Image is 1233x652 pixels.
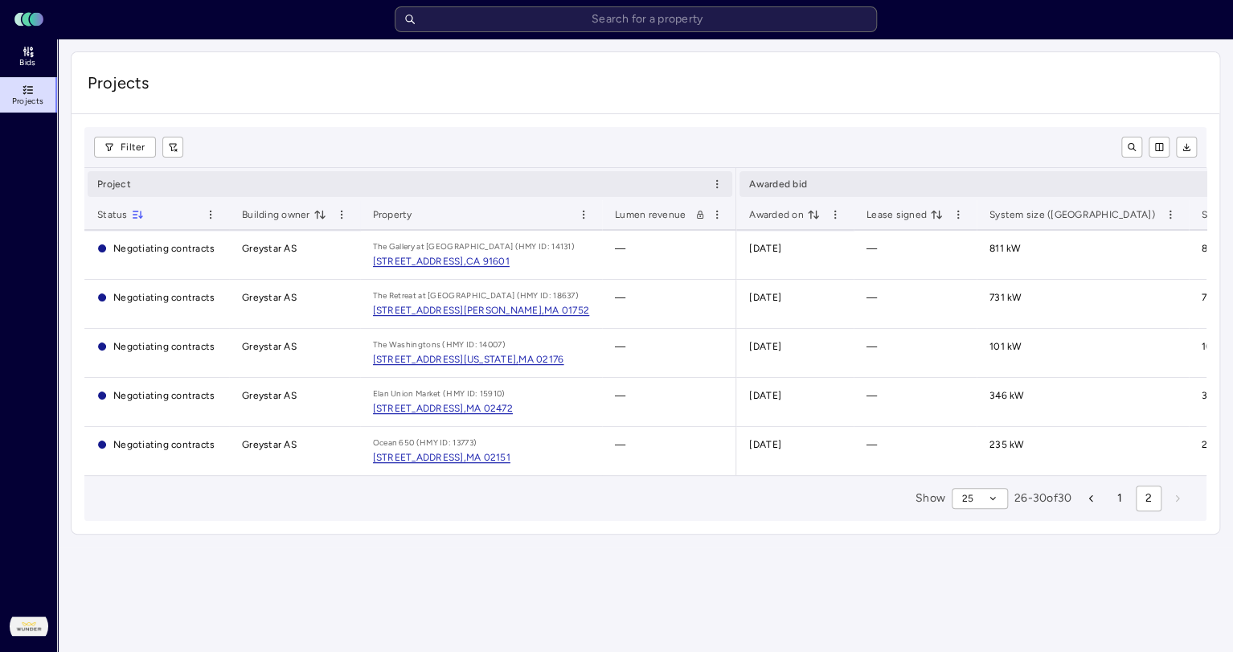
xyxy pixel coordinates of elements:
td: [DATE] [736,378,854,427]
button: page 1 [1107,486,1133,511]
td: 101 kW [977,329,1189,378]
button: last page, page 2 [1136,486,1161,511]
span: 1 [1117,490,1122,507]
div: MA 02176 [518,351,563,367]
button: toggle sorting [313,208,326,221]
td: — [854,231,977,280]
div: CA 91601 [466,253,510,269]
div: : 14131) [547,240,575,253]
div: The Washingtons (HMY ID [373,338,475,351]
nav: pagination [1078,486,1190,511]
td: [DATE] [736,231,854,280]
span: Show [916,490,945,507]
button: toggle sorting [807,208,820,221]
td: — [602,280,736,329]
button: toggle sorting [930,208,943,221]
a: [STREET_ADDRESS],MA 02472 [373,400,513,416]
td: Greystar AS [229,378,360,427]
div: [STREET_ADDRESS][US_STATE], [373,351,519,367]
span: 2 [1145,490,1152,507]
td: Greystar AS [229,280,360,329]
span: Negotiating contracts [113,341,215,352]
div: : 14007) [474,338,505,351]
a: [STREET_ADDRESS],CA 91601 [373,253,510,269]
div: : 13773) [449,437,477,449]
td: — [854,378,977,427]
td: Greystar AS [229,329,360,378]
td: — [602,427,736,475]
button: toggle search [1121,137,1142,158]
span: Projects [12,96,43,106]
div: : 15910) [475,388,505,400]
a: [STREET_ADDRESS],MA 02151 [373,449,510,465]
span: Project [97,176,131,192]
td: Greystar AS [229,231,360,280]
span: Negotiating contracts [113,292,215,303]
span: Projects [88,72,1203,94]
span: Status [97,207,144,223]
td: 811 kW [977,231,1189,280]
button: previous page [1078,486,1104,511]
input: Search for a property [395,6,877,32]
div: MA 01752 [544,302,589,318]
td: — [602,231,736,280]
span: Negotiating contracts [113,439,215,450]
span: Lumen revenue [615,207,686,223]
td: — [854,280,977,329]
span: Negotiating contracts [113,390,215,401]
div: Elan Union Market (HMY ID [373,388,476,400]
div: [STREET_ADDRESS], [373,253,466,269]
button: next page [1165,486,1190,511]
div: The Retreat at [GEOGRAPHIC_DATA] (HMY ID [373,289,549,302]
div: [STREET_ADDRESS], [373,449,466,465]
div: [STREET_ADDRESS][PERSON_NAME], [373,302,545,318]
span: Property [373,207,412,223]
button: Filter [94,137,156,158]
div: : 18637) [549,289,579,302]
td: 346 kW [977,378,1189,427]
div: [STREET_ADDRESS], [373,400,466,416]
td: — [602,378,736,427]
span: Negotiating contracts [113,243,215,254]
td: Greystar AS [229,427,360,475]
span: Filter [121,139,145,155]
span: Awarded on [749,207,820,223]
span: Lease signed [866,207,943,223]
a: [STREET_ADDRESS][US_STATE],MA 02176 [373,351,564,367]
button: toggle sorting [131,208,144,221]
button: show/hide columns [1149,137,1170,158]
td: — [854,427,977,475]
td: [DATE] [736,329,854,378]
td: — [602,329,736,378]
span: Bids [19,58,35,68]
td: [DATE] [736,280,854,329]
td: [DATE] [736,427,854,475]
div: Ocean 650 (HMY ID [373,437,449,449]
div: The Gallery at [GEOGRAPHIC_DATA] (HMY ID [373,240,547,253]
td: 731 kW [977,280,1189,329]
a: [STREET_ADDRESS][PERSON_NAME],MA 01752 [373,302,590,318]
span: Building owner [242,207,326,223]
div: MA 02472 [466,400,513,416]
span: 25 [962,490,974,506]
td: — [854,329,977,378]
span: Awarded bid [749,176,807,192]
td: 235 kW [977,427,1189,475]
span: 26 - 30 of 30 [1014,490,1071,507]
div: MA 02151 [466,449,510,465]
span: System size ([GEOGRAPHIC_DATA]) [989,207,1155,223]
img: Wunder [10,607,48,646]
